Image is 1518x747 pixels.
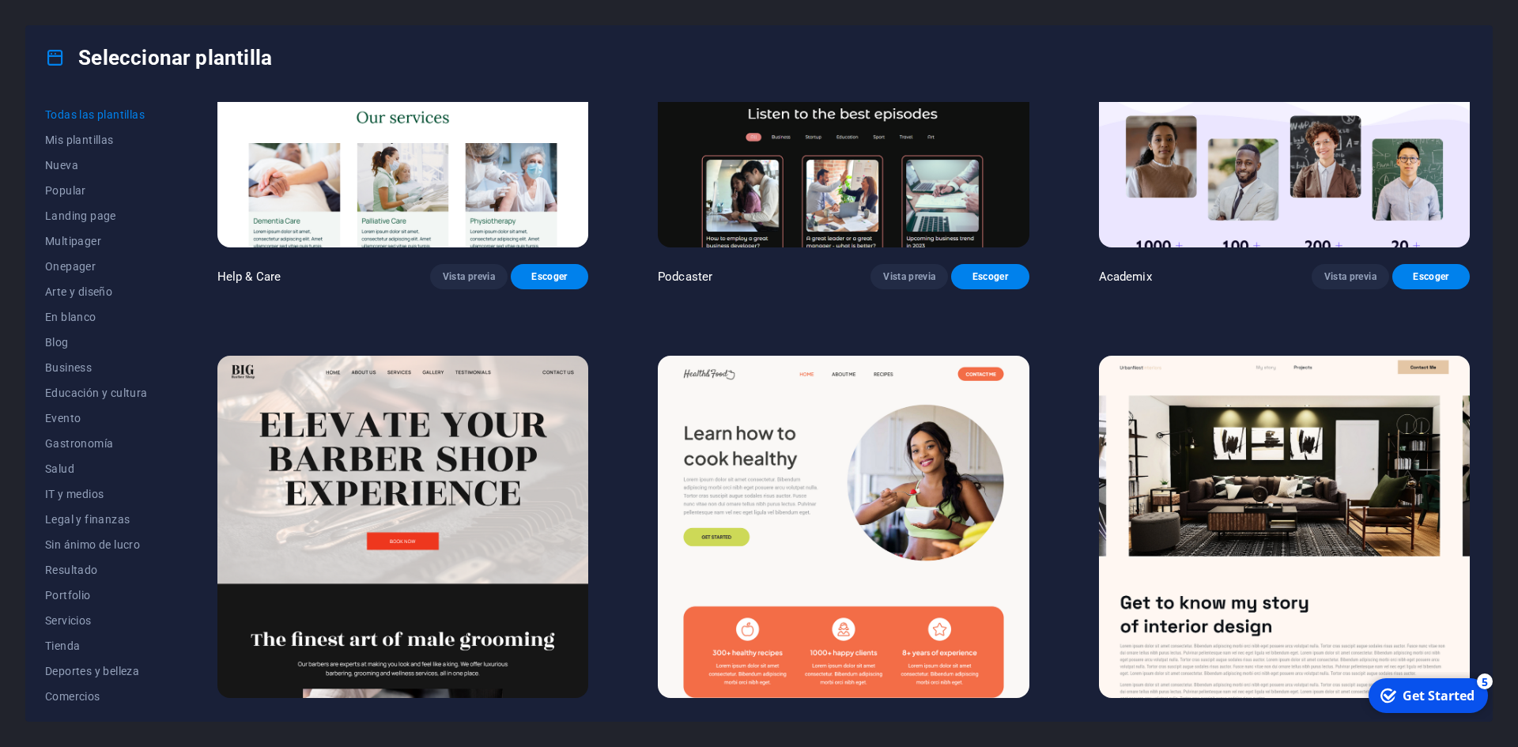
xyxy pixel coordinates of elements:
[45,285,148,298] span: Arte y diseño
[45,513,148,526] span: Legal y finanzas
[430,264,508,289] button: Vista previa
[951,264,1029,289] button: Escoger
[45,690,148,703] span: Comercios
[45,304,148,330] button: En blanco
[45,481,148,507] button: IT y medios
[45,665,148,677] span: Deportes y belleza
[45,431,148,456] button: Gastronomía
[45,488,148,500] span: IT y medios
[43,15,115,32] div: Get Started
[45,209,148,222] span: Landing page
[45,102,148,127] button: Todas las plantillas
[523,270,576,283] span: Escoger
[870,264,948,289] button: Vista previa
[217,356,588,698] img: BIG Barber Shop
[45,254,148,279] button: Onepager
[45,437,148,450] span: Gastronomía
[45,412,148,424] span: Evento
[45,355,148,380] button: Business
[45,684,148,709] button: Comercios
[45,45,272,70] h4: Seleccionar plantilla
[45,134,148,146] span: Mis plantillas
[45,639,148,652] span: Tienda
[45,153,148,178] button: Nueva
[1312,264,1389,289] button: Vista previa
[45,532,148,557] button: Sin ánimo de lucro
[45,380,148,406] button: Educación y cultura
[964,270,1016,283] span: Escoger
[45,203,148,228] button: Landing page
[217,269,281,285] p: Help & Care
[45,557,148,583] button: Resultado
[45,538,148,551] span: Sin ánimo de lucro
[45,406,148,431] button: Evento
[1392,264,1470,289] button: Escoger
[45,456,148,481] button: Salud
[45,633,148,658] button: Tienda
[45,108,148,121] span: Todas las plantillas
[658,356,1029,698] img: Health & Food
[45,178,148,203] button: Popular
[117,2,133,17] div: 5
[45,184,148,197] span: Popular
[9,6,128,41] div: Get Started 5 items remaining, 0% complete
[45,336,148,349] span: Blog
[45,228,148,254] button: Multipager
[45,658,148,684] button: Deportes y belleza
[45,564,148,576] span: Resultado
[45,507,148,532] button: Legal y finanzas
[45,589,148,602] span: Portfolio
[45,127,148,153] button: Mis plantillas
[45,608,148,633] button: Servicios
[45,330,148,355] button: Blog
[45,361,148,374] span: Business
[45,614,148,627] span: Servicios
[658,269,712,285] p: Podcaster
[1099,356,1470,698] img: UrbanNest Interiors
[1405,270,1457,283] span: Escoger
[45,260,148,273] span: Onepager
[45,235,148,247] span: Multipager
[45,279,148,304] button: Arte y diseño
[1099,269,1152,285] p: Academix
[45,387,148,399] span: Educación y cultura
[511,264,588,289] button: Escoger
[883,270,935,283] span: Vista previa
[1324,270,1376,283] span: Vista previa
[443,270,495,283] span: Vista previa
[45,583,148,608] button: Portfolio
[45,462,148,475] span: Salud
[45,311,148,323] span: En blanco
[45,159,148,172] span: Nueva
